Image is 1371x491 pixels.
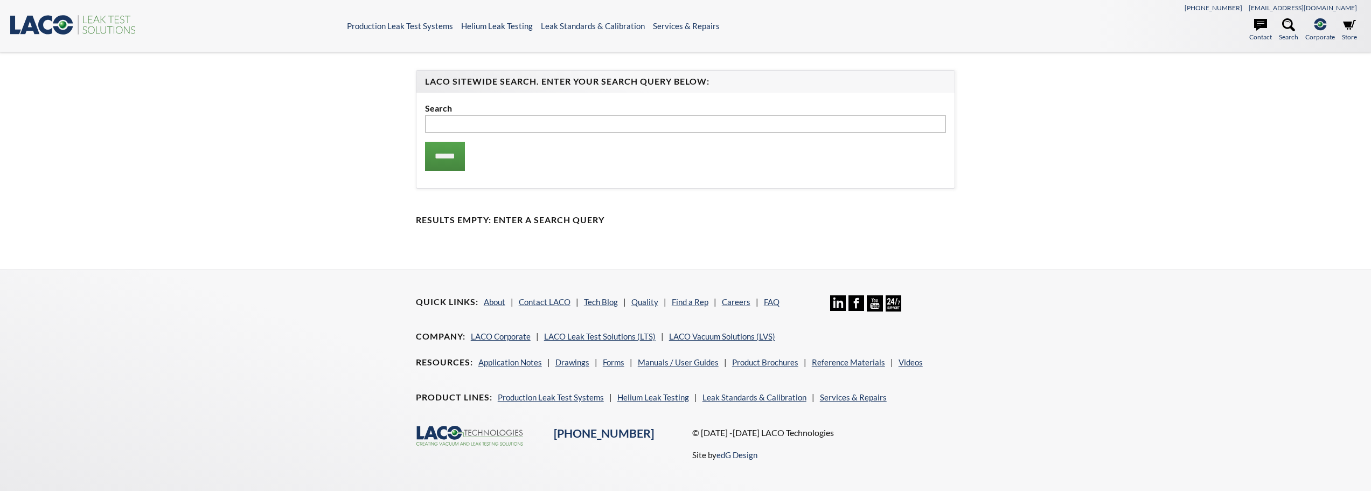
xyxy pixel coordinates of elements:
[672,297,708,307] a: Find a Rep
[425,101,947,115] label: Search
[416,215,956,226] h4: Results Empty: Enter a Search Query
[478,357,542,367] a: Application Notes
[471,331,531,341] a: LACO Corporate
[461,21,533,31] a: Helium Leak Testing
[692,426,956,440] p: © [DATE] -[DATE] LACO Technologies
[716,450,757,460] a: edG Design
[416,392,492,403] h4: Product Lines
[653,21,720,31] a: Services & Repairs
[899,357,923,367] a: Videos
[484,297,505,307] a: About
[544,331,656,341] a: LACO Leak Test Solutions (LTS)
[347,21,453,31] a: Production Leak Test Systems
[416,296,478,308] h4: Quick Links
[764,297,780,307] a: FAQ
[812,357,885,367] a: Reference Materials
[669,331,775,341] a: LACO Vacuum Solutions (LVS)
[554,426,654,440] a: [PHONE_NUMBER]
[1185,4,1242,12] a: [PHONE_NUMBER]
[732,357,798,367] a: Product Brochures
[416,331,465,342] h4: Company
[820,392,887,402] a: Services & Repairs
[1305,32,1335,42] span: Corporate
[1249,18,1272,42] a: Contact
[886,295,901,311] img: 24/7 Support Icon
[519,297,570,307] a: Contact LACO
[603,357,624,367] a: Forms
[692,448,757,461] p: Site by
[498,392,604,402] a: Production Leak Test Systems
[555,357,589,367] a: Drawings
[541,21,645,31] a: Leak Standards & Calibration
[416,357,473,368] h4: Resources
[631,297,658,307] a: Quality
[425,76,947,87] h4: LACO Sitewide Search. Enter your Search Query Below:
[722,297,750,307] a: Careers
[886,303,901,313] a: 24/7 Support
[1249,4,1357,12] a: [EMAIL_ADDRESS][DOMAIN_NAME]
[638,357,719,367] a: Manuals / User Guides
[617,392,689,402] a: Helium Leak Testing
[702,392,806,402] a: Leak Standards & Calibration
[1279,18,1298,42] a: Search
[584,297,618,307] a: Tech Blog
[1342,18,1357,42] a: Store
